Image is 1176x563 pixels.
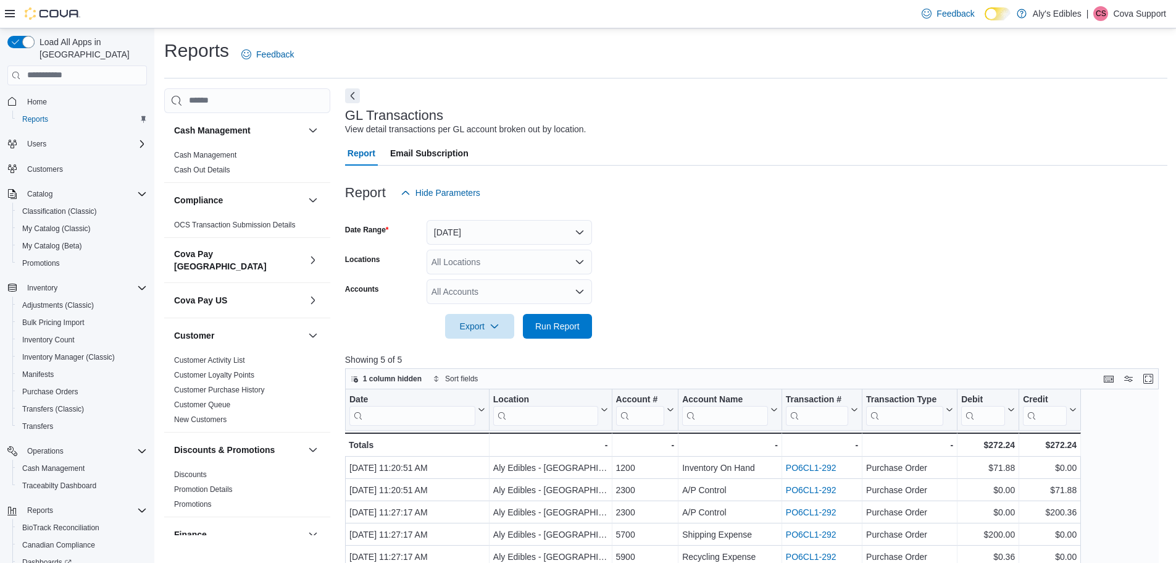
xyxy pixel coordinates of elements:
[22,241,82,251] span: My Catalog (Beta)
[174,499,212,509] span: Promotions
[1033,6,1082,21] p: Aly's Edibles
[2,279,152,297] button: Inventory
[2,93,152,111] button: Home
[936,7,974,20] span: Feedback
[22,224,91,234] span: My Catalog (Classic)
[866,394,943,425] div: Transaction Type
[1141,371,1156,386] button: Enter fullscreen
[174,385,265,395] span: Customer Purchase History
[17,402,89,417] a: Transfers (Classic)
[22,114,48,124] span: Reports
[961,483,1015,497] div: $0.00
[174,371,254,379] a: Customer Loyalty Points
[345,255,380,265] label: Locations
[535,320,580,332] span: Run Report
[493,460,608,475] div: Aly Edibles - [GEOGRAPHIC_DATA]
[12,519,152,536] button: BioTrack Reconciliation
[236,42,299,67] a: Feedback
[349,394,475,425] div: Date
[682,460,778,475] div: Inventory On Hand
[12,203,152,220] button: Classification (Classic)
[22,137,147,151] span: Users
[174,124,303,137] button: Cash Management
[174,370,254,380] span: Customer Loyalty Points
[17,204,147,219] span: Classification (Classic)
[961,438,1015,452] div: $272.24
[17,221,96,236] a: My Catalog (Classic)
[1096,6,1106,21] span: CS
[12,460,152,477] button: Cash Management
[22,187,147,201] span: Catalog
[1121,371,1136,386] button: Display options
[615,505,674,520] div: 2300
[174,355,245,365] span: Customer Activity List
[27,164,63,174] span: Customers
[452,314,507,339] span: Export
[17,204,102,219] a: Classification (Classic)
[164,148,330,182] div: Cash Management
[22,481,96,491] span: Traceabilty Dashboard
[349,483,485,497] div: [DATE] 11:20:51 AM
[390,141,469,166] span: Email Subscription
[866,460,953,475] div: Purchase Order
[174,400,230,409] a: Customer Queue
[445,314,514,339] button: Export
[164,353,330,432] div: Customer
[866,527,953,542] div: Purchase Order
[786,463,836,473] a: PO6CL1-292
[17,402,147,417] span: Transfers (Classic)
[345,185,386,200] h3: Report
[22,540,95,550] span: Canadian Compliance
[2,502,152,519] button: Reports
[786,394,848,405] div: Transaction #
[22,187,57,201] button: Catalog
[1101,371,1116,386] button: Keyboard shortcuts
[2,160,152,178] button: Customers
[427,220,592,245] button: [DATE]
[1023,394,1067,405] div: Credit
[306,442,320,457] button: Discounts & Promotions
[22,523,99,533] span: BioTrack Reconciliation
[2,185,152,203] button: Catalog
[17,298,147,313] span: Adjustments (Classic)
[27,97,47,107] span: Home
[12,349,152,366] button: Inventory Manager (Classic)
[22,95,52,109] a: Home
[493,483,608,497] div: Aly Edibles - [GEOGRAPHIC_DATA]
[493,527,608,542] div: Aly Edibles - [GEOGRAPHIC_DATA]
[346,371,427,386] button: 1 column hidden
[17,419,147,434] span: Transfers
[306,253,320,268] button: Cova Pay [GEOGRAPHIC_DATA]
[17,315,90,330] a: Bulk Pricing Import
[174,386,265,394] a: Customer Purchase History
[164,38,229,63] h1: Reports
[345,108,443,123] h3: GL Transactions
[1023,460,1077,475] div: $0.00
[866,505,953,520] div: Purchase Order
[12,477,152,494] button: Traceabilty Dashboard
[12,331,152,349] button: Inventory Count
[12,536,152,554] button: Canadian Compliance
[174,220,296,230] span: OCS Transaction Submission Details
[164,467,330,517] div: Discounts & Promotions
[22,300,94,310] span: Adjustments (Classic)
[523,314,592,339] button: Run Report
[866,483,953,497] div: Purchase Order
[17,384,147,399] span: Purchase Orders
[27,189,52,199] span: Catalog
[615,438,674,452] div: -
[22,503,147,518] span: Reports
[615,394,664,425] div: Account #
[174,166,230,174] a: Cash Out Details
[17,478,101,493] a: Traceabilty Dashboard
[615,460,674,475] div: 1200
[174,248,303,273] h3: Cova Pay [GEOGRAPHIC_DATA]
[174,356,245,365] a: Customer Activity List
[174,194,303,206] button: Compliance
[961,505,1015,520] div: $0.00
[22,94,147,109] span: Home
[1023,438,1077,452] div: $272.24
[345,225,389,235] label: Date Range
[174,415,227,425] span: New Customers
